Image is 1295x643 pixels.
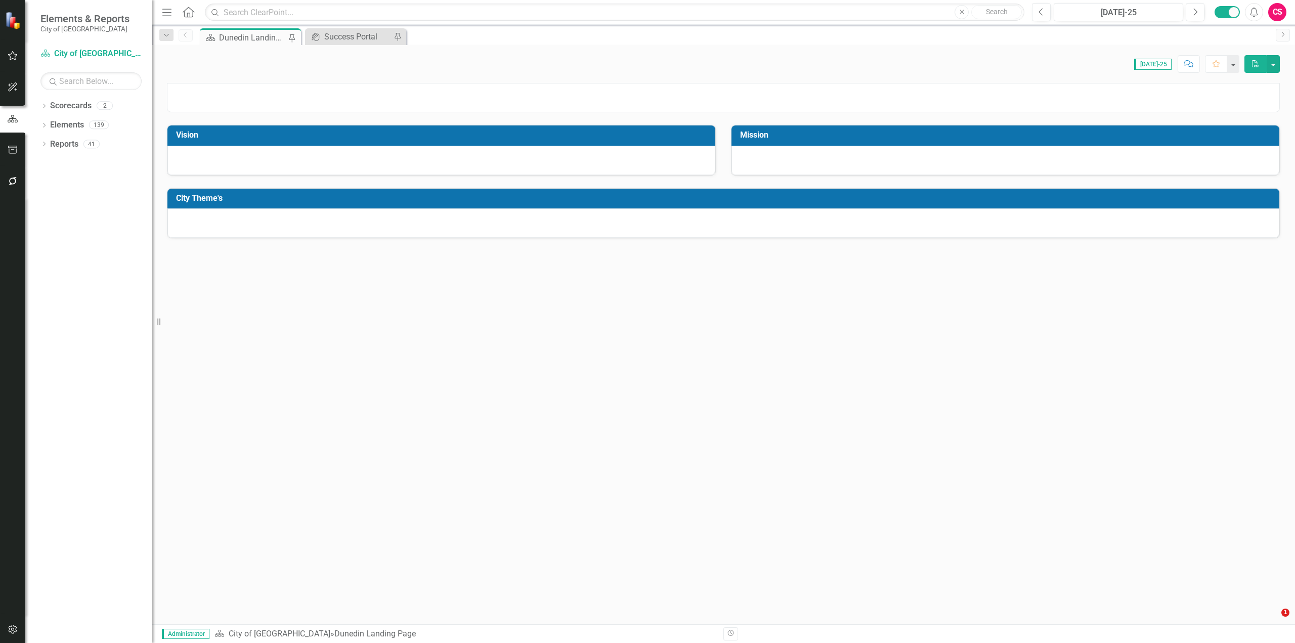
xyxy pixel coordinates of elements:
[50,139,78,150] a: Reports
[229,629,330,638] a: City of [GEOGRAPHIC_DATA]
[1268,3,1286,21] button: CS
[162,629,209,639] span: Administrator
[1057,7,1180,19] div: [DATE]-25
[89,121,109,130] div: 139
[97,102,113,110] div: 2
[50,119,84,131] a: Elements
[219,31,286,44] div: Dunedin Landing Page
[40,72,142,90] input: Search Below...
[40,13,129,25] span: Elements & Reports
[334,629,416,638] div: Dunedin Landing Page
[176,131,710,140] h3: Vision
[971,5,1022,19] button: Search
[214,628,716,640] div: »
[50,100,92,112] a: Scorecards
[40,48,142,60] a: City of [GEOGRAPHIC_DATA]
[308,30,391,43] a: Success Portal
[324,30,391,43] div: Success Portal
[740,131,1274,140] h3: Mission
[5,11,23,29] img: ClearPoint Strategy
[205,4,1024,21] input: Search ClearPoint...
[986,8,1008,16] span: Search
[1261,609,1285,633] iframe: Intercom live chat
[1281,609,1289,617] span: 1
[83,140,100,148] div: 41
[176,194,1274,203] h3: City Theme's
[40,25,129,33] small: City of [GEOGRAPHIC_DATA]
[1134,59,1172,70] span: [DATE]-25
[1054,3,1183,21] button: [DATE]-25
